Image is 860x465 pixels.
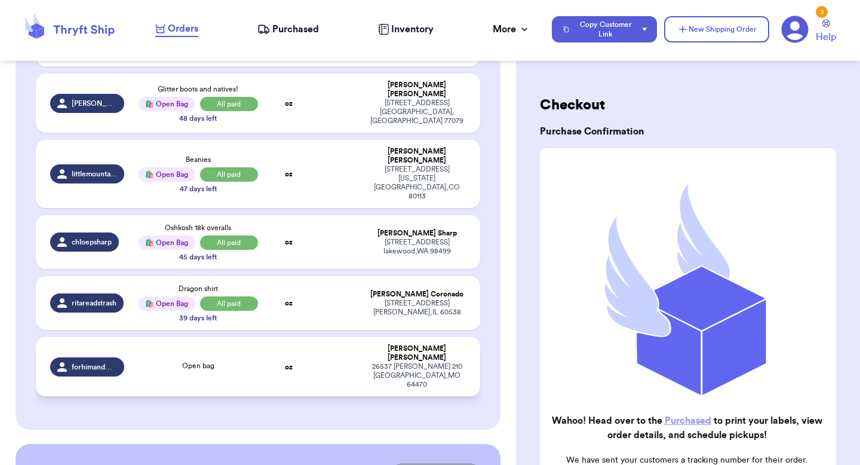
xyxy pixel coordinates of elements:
[200,97,258,111] span: All paid
[285,170,293,178] strong: oz
[285,238,293,246] strong: oz
[139,235,195,250] div: 🛍️ Open Bag
[72,169,117,179] span: littlemountainthrifts
[664,16,769,42] button: New Shipping Order
[540,96,836,115] h2: Checkout
[139,167,195,182] div: 🛍️ Open Bag
[272,22,319,36] span: Purchased
[285,100,293,107] strong: oz
[155,22,198,37] a: Orders
[368,299,466,317] div: [STREET_ADDRESS] [PERSON_NAME] , IL 60538
[368,344,466,362] div: [PERSON_NAME] [PERSON_NAME]
[200,235,258,250] span: All paid
[368,229,466,238] div: [PERSON_NAME] Sharp
[200,167,258,182] span: All paid
[72,362,117,372] span: forhimandmyfamily
[257,22,319,36] a: Purchased
[179,252,217,262] div: 45 days left
[285,299,293,307] strong: oz
[493,22,530,36] div: More
[180,184,217,194] div: 47 days left
[179,313,217,323] div: 39 days left
[139,97,195,111] div: 🛍️ Open Bag
[165,224,231,231] span: Oshkosh 18k overalls
[549,414,824,442] h2: Wahoo! Head over to the to print your labels, view order details, and schedule pickups!
[182,362,214,369] span: Open bag
[816,30,836,44] span: Help
[200,296,258,311] span: All paid
[186,156,211,163] span: Beanies
[158,85,238,93] span: Glitter boots and natives!
[179,114,217,123] div: 48 days left
[540,124,836,139] h3: Purchase Confirmation
[816,6,828,18] div: 3
[179,285,218,292] span: Dragon shirt
[72,237,112,247] span: chloepsharp
[368,290,466,299] div: [PERSON_NAME] Coronado
[816,20,836,44] a: Help
[781,16,809,43] a: 3
[139,296,195,311] div: 🛍️ Open Bag
[368,362,466,389] div: 26537 [PERSON_NAME] 210 [GEOGRAPHIC_DATA] , MO 64470
[368,165,466,201] div: [STREET_ADDRESS][US_STATE] [GEOGRAPHIC_DATA] , CO 80113
[378,22,434,36] a: Inventory
[368,147,466,165] div: [PERSON_NAME] [PERSON_NAME]
[285,363,293,371] strong: oz
[368,81,466,99] div: [PERSON_NAME] [PERSON_NAME]
[72,99,117,108] span: [PERSON_NAME].and.[PERSON_NAME]
[368,99,466,126] div: [STREET_ADDRESS] [GEOGRAPHIC_DATA] , [GEOGRAPHIC_DATA] 77079
[552,16,657,42] button: Copy Customer Link
[391,22,434,36] span: Inventory
[168,22,198,36] span: Orders
[665,416,711,426] a: Purchased
[72,298,116,308] span: ritareadstrash
[368,238,466,256] div: [STREET_ADDRESS] lakewood , WA 98499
